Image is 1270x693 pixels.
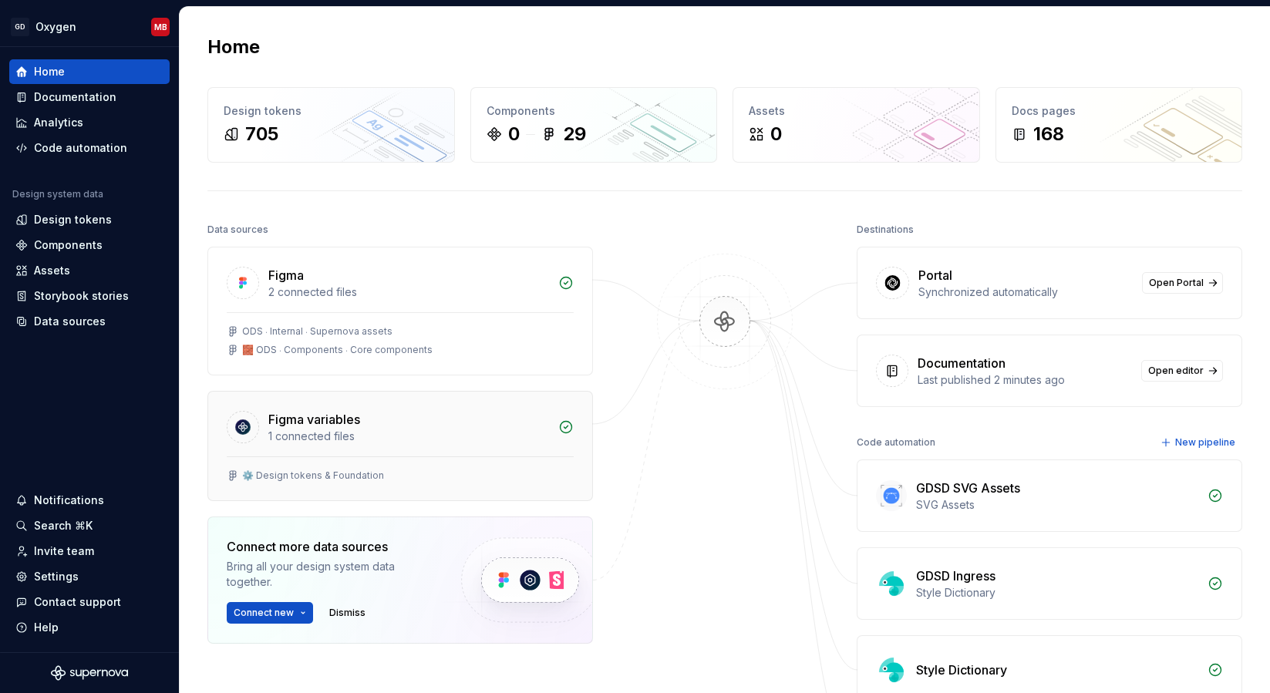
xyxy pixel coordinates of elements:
[1141,360,1223,382] a: Open editor
[9,284,170,308] a: Storybook stories
[9,233,170,257] a: Components
[1012,103,1227,119] div: Docs pages
[918,284,1133,300] div: Synchronized automatically
[916,497,1198,513] div: SVG Assets
[1156,432,1242,453] button: New pipeline
[1175,436,1235,449] span: New pipeline
[9,564,170,589] a: Settings
[9,136,170,160] a: Code automation
[1033,122,1064,146] div: 168
[245,122,278,146] div: 705
[34,493,104,508] div: Notifications
[1148,365,1204,377] span: Open editor
[487,103,702,119] div: Components
[563,122,586,146] div: 29
[508,122,520,146] div: 0
[9,110,170,135] a: Analytics
[11,18,29,36] div: GD
[9,539,170,563] a: Invite team
[207,35,260,59] h2: Home
[918,266,952,284] div: Portal
[227,537,435,556] div: Connect more data sources
[9,59,170,84] a: Home
[207,247,593,375] a: Figma2 connected filesODS ⸱ Internal ⸱ Supernova assets🧱 ODS ⸱ Components ⸱ Core components
[322,602,372,624] button: Dismiss
[34,288,129,304] div: Storybook stories
[918,372,1132,388] div: Last published 2 minutes ago
[770,122,782,146] div: 0
[9,258,170,283] a: Assets
[9,488,170,513] button: Notifications
[34,263,70,278] div: Assets
[227,602,313,624] button: Connect new
[916,567,995,585] div: GDSD Ingress
[34,314,106,329] div: Data sources
[207,391,593,501] a: Figma variables1 connected files⚙️ Design tokens & Foundation
[227,559,435,590] div: Bring all your design system data together.
[34,594,121,610] div: Contact support
[329,607,366,619] span: Dismiss
[9,207,170,232] a: Design tokens
[995,87,1243,163] a: Docs pages168
[268,284,549,300] div: 2 connected files
[9,513,170,538] button: Search ⌘K
[916,585,1198,600] div: Style Dictionary
[12,188,103,200] div: Design system data
[242,344,433,356] div: 🧱 ODS ⸱ Components ⸱ Core components
[34,140,127,156] div: Code automation
[207,219,268,241] div: Data sources
[154,21,167,33] div: MB
[34,620,59,635] div: Help
[9,615,170,640] button: Help
[9,85,170,109] a: Documentation
[733,87,980,163] a: Assets0
[224,103,439,119] div: Design tokens
[207,87,455,163] a: Design tokens705
[470,87,718,163] a: Components029
[1149,277,1204,289] span: Open Portal
[268,429,549,444] div: 1 connected files
[242,325,392,338] div: ODS ⸱ Internal ⸱ Supernova assets
[242,469,384,482] div: ⚙️ Design tokens & Foundation
[916,479,1020,497] div: GDSD SVG Assets
[34,237,103,253] div: Components
[857,432,935,453] div: Code automation
[34,64,65,79] div: Home
[1142,272,1223,294] a: Open Portal
[9,590,170,614] button: Contact support
[268,266,304,284] div: Figma
[749,103,964,119] div: Assets
[34,115,83,130] div: Analytics
[3,10,176,43] button: GDOxygenMB
[34,569,79,584] div: Settings
[9,309,170,334] a: Data sources
[918,354,1006,372] div: Documentation
[234,607,294,619] span: Connect new
[35,19,76,35] div: Oxygen
[51,665,128,681] svg: Supernova Logo
[268,410,360,429] div: Figma variables
[34,543,94,559] div: Invite team
[34,518,93,533] div: Search ⌘K
[34,212,112,227] div: Design tokens
[857,219,914,241] div: Destinations
[916,661,1007,679] div: Style Dictionary
[34,89,116,105] div: Documentation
